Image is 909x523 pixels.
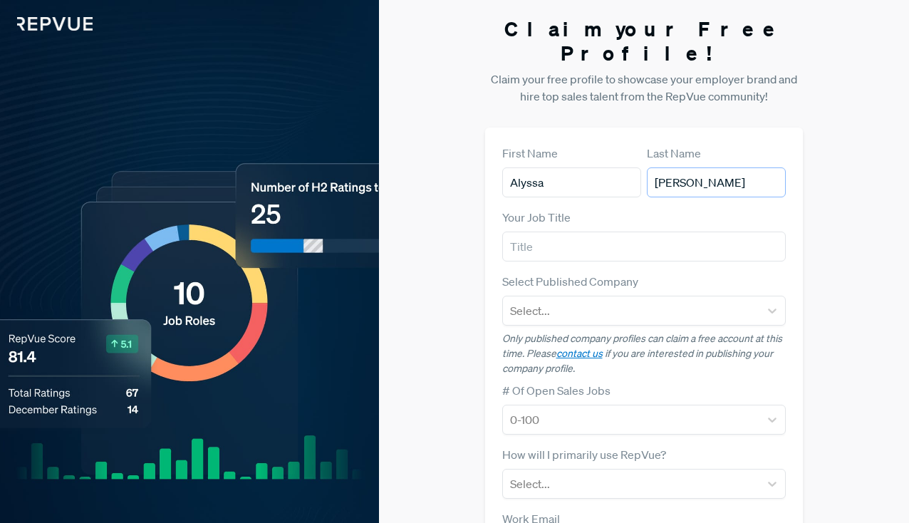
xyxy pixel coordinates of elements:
[485,17,804,65] h3: Claim your Free Profile!
[647,167,786,197] input: Last Name
[502,167,641,197] input: First Name
[502,331,786,376] p: Only published company profiles can claim a free account at this time. Please if you are interest...
[502,232,786,261] input: Title
[502,209,571,226] label: Your Job Title
[647,145,701,162] label: Last Name
[502,145,558,162] label: First Name
[502,446,666,463] label: How will I primarily use RepVue?
[556,347,603,360] a: contact us
[485,71,804,105] p: Claim your free profile to showcase your employer brand and hire top sales talent from the RepVue...
[502,273,638,290] label: Select Published Company
[502,382,611,399] label: # Of Open Sales Jobs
